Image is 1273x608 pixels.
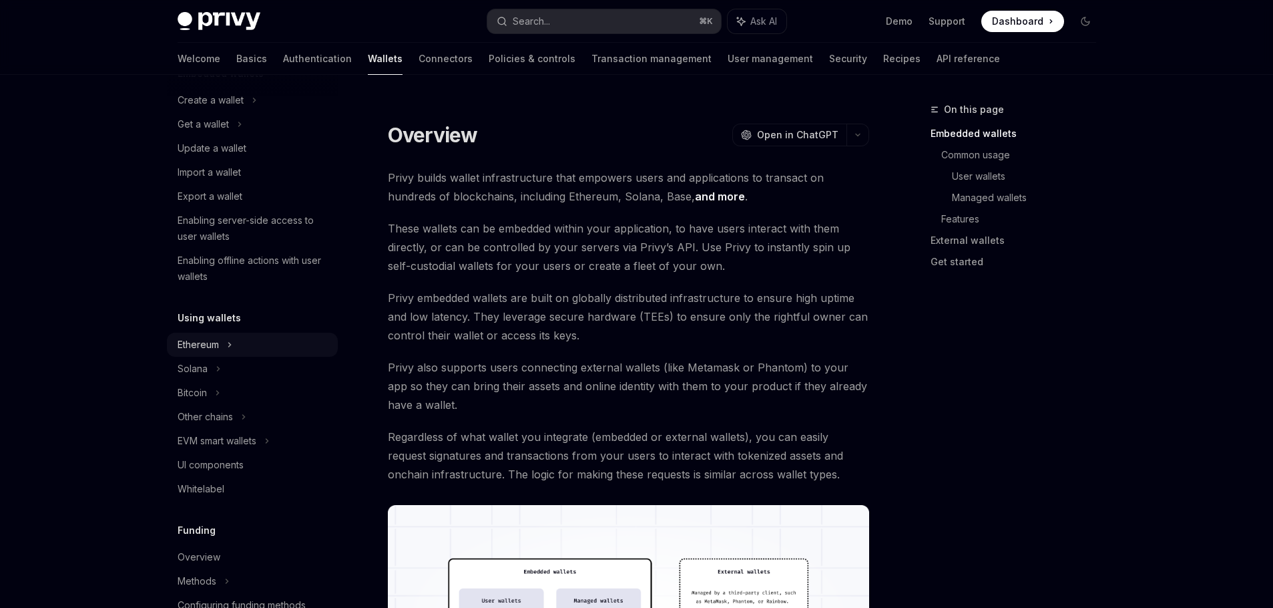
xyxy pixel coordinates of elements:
[283,43,352,75] a: Authentication
[167,545,338,569] a: Overview
[419,43,473,75] a: Connectors
[178,164,241,180] div: Import a wallet
[931,123,1107,144] a: Embedded wallets
[178,43,220,75] a: Welcome
[368,43,403,75] a: Wallets
[178,409,233,425] div: Other chains
[178,140,246,156] div: Update a wallet
[941,144,1107,166] a: Common usage
[952,187,1107,208] a: Managed wallets
[931,230,1107,251] a: External wallets
[944,102,1004,118] span: On this page
[167,249,338,289] a: Enabling offline actions with user wallets
[178,188,242,204] div: Export a wallet
[931,251,1107,273] a: Get started
[388,289,869,345] span: Privy embedded wallets are built on globally distributed infrastructure to ensure high uptime and...
[992,15,1043,28] span: Dashboard
[178,253,330,285] div: Enabling offline actions with user wallets
[388,168,869,206] span: Privy builds wallet infrastructure that empowers users and applications to transact on hundreds o...
[178,116,229,132] div: Get a wallet
[178,433,256,449] div: EVM smart wallets
[388,358,869,414] span: Privy also supports users connecting external wallets (like Metamask or Phantom) to your app so t...
[886,15,913,28] a: Demo
[167,477,338,501] a: Whitelabel
[178,522,216,539] h5: Funding
[829,43,867,75] a: Security
[513,13,550,29] div: Search...
[695,190,745,204] a: and more
[178,310,241,326] h5: Using wallets
[167,208,338,249] a: Enabling server-side access to user wallets
[178,385,207,401] div: Bitcoin
[178,481,224,497] div: Whitelabel
[699,16,713,27] span: ⌘ K
[178,361,208,377] div: Solana
[167,453,338,477] a: UI components
[388,219,869,275] span: These wallets can be embedded within your application, to have users interact with them directly,...
[388,428,869,484] span: Regardless of what wallet you integrate (embedded or external wallets), you can easily request si...
[757,128,838,142] span: Open in ChatGPT
[178,212,330,245] div: Enabling server-side access to user wallets
[1075,11,1096,32] button: Toggle dark mode
[388,123,478,147] h1: Overview
[732,124,846,146] button: Open in ChatGPT
[591,43,712,75] a: Transaction management
[178,337,219,353] div: Ethereum
[883,43,921,75] a: Recipes
[178,12,260,31] img: dark logo
[981,11,1064,32] a: Dashboard
[167,136,338,160] a: Update a wallet
[952,166,1107,187] a: User wallets
[178,457,244,473] div: UI components
[728,9,786,33] button: Ask AI
[941,208,1107,230] a: Features
[929,15,965,28] a: Support
[487,9,721,33] button: Search...⌘K
[728,43,813,75] a: User management
[489,43,575,75] a: Policies & controls
[178,549,220,565] div: Overview
[167,160,338,184] a: Import a wallet
[937,43,1000,75] a: API reference
[750,15,777,28] span: Ask AI
[178,92,244,108] div: Create a wallet
[236,43,267,75] a: Basics
[178,573,216,589] div: Methods
[167,184,338,208] a: Export a wallet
